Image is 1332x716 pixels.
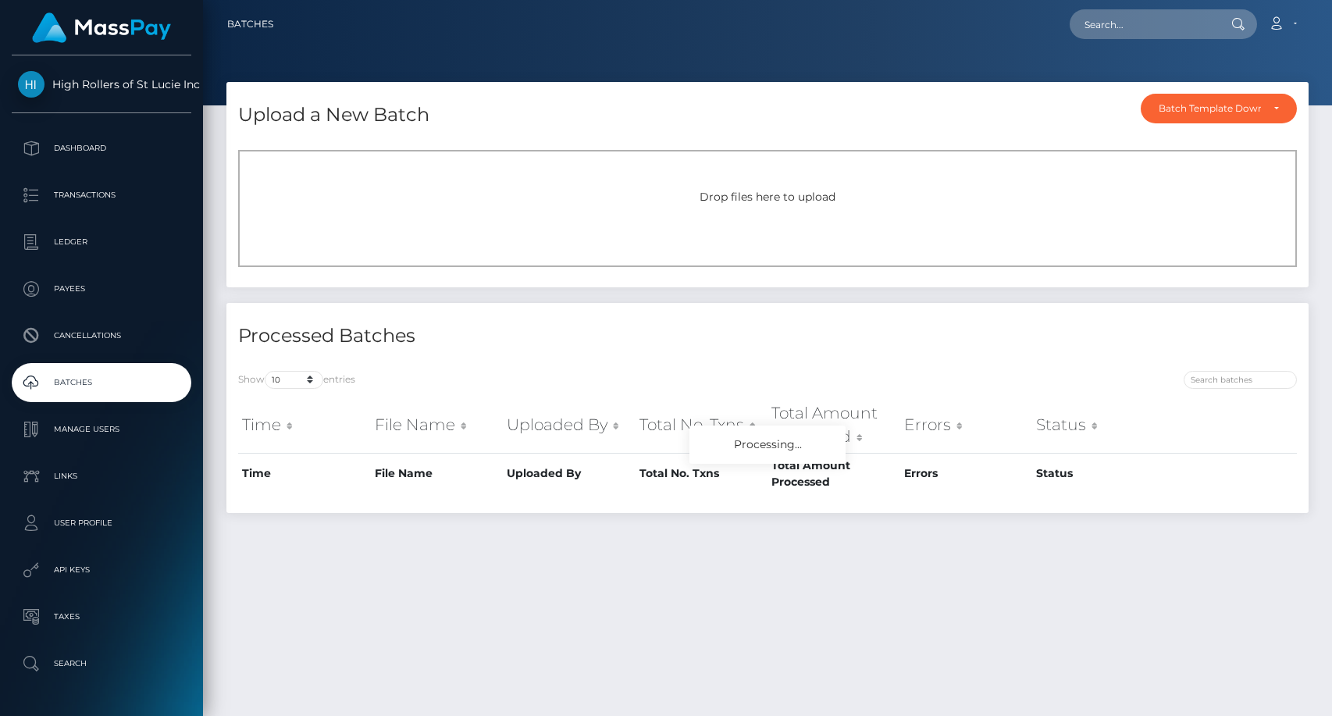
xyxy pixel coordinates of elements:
[18,230,185,254] p: Ledger
[12,504,191,543] a: User Profile
[1159,102,1261,115] div: Batch Template Download
[12,316,191,355] a: Cancellations
[503,453,636,494] th: Uploaded By
[12,597,191,636] a: Taxes
[18,277,185,301] p: Payees
[227,8,273,41] a: Batches
[238,453,371,494] th: Time
[768,397,900,453] th: Total Amount Processed
[18,418,185,441] p: Manage Users
[18,605,185,629] p: Taxes
[700,190,835,204] span: Drop files here to upload
[689,426,846,464] div: Processing...
[1184,371,1297,389] input: Search batches
[768,453,900,494] th: Total Amount Processed
[238,322,756,350] h4: Processed Batches
[18,324,185,347] p: Cancellations
[12,269,191,308] a: Payees
[900,397,1033,453] th: Errors
[238,371,355,389] label: Show entries
[1141,94,1297,123] button: Batch Template Download
[32,12,171,43] img: MassPay Logo
[238,397,371,453] th: Time
[18,652,185,675] p: Search
[1032,397,1165,453] th: Status
[18,465,185,488] p: Links
[18,137,185,160] p: Dashboard
[900,453,1033,494] th: Errors
[1032,453,1165,494] th: Status
[18,371,185,394] p: Batches
[371,453,504,494] th: File Name
[12,77,191,91] span: High Rollers of St Lucie Inc
[371,397,504,453] th: File Name
[12,410,191,449] a: Manage Users
[18,558,185,582] p: API Keys
[12,644,191,683] a: Search
[636,453,768,494] th: Total No. Txns
[265,371,323,389] select: Showentries
[503,397,636,453] th: Uploaded By
[18,511,185,535] p: User Profile
[12,176,191,215] a: Transactions
[12,457,191,496] a: Links
[18,71,45,98] img: High Rollers of St Lucie Inc
[12,223,191,262] a: Ledger
[18,183,185,207] p: Transactions
[1070,9,1216,39] input: Search...
[636,397,768,453] th: Total No. Txns
[12,550,191,590] a: API Keys
[12,129,191,168] a: Dashboard
[12,363,191,402] a: Batches
[238,102,429,129] h4: Upload a New Batch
